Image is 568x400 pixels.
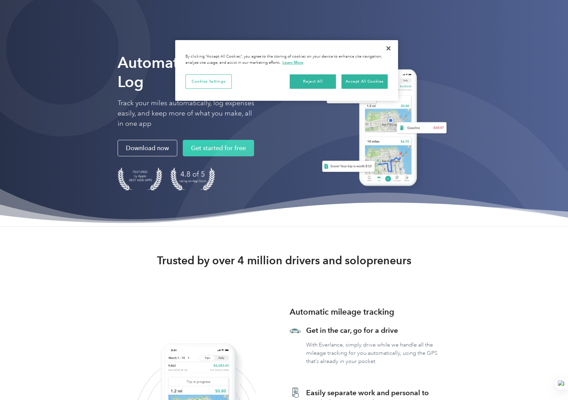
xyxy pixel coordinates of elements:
button: Cookies Settings [185,74,232,89]
a: More information about your privacy, opens in a new tab [282,60,303,65]
strong: Trusted by over 4 million drivers and solopreneurs [157,254,411,267]
a: Download now [118,140,177,156]
h3: Automatic mileage tracking [290,306,394,318]
div: Cookie banner [175,40,398,101]
button: Reject All [290,74,336,89]
button: Close [381,41,396,56]
p: Track your miles automatically, log expenses easily, and keep more of what you make, all in one app [118,98,255,129]
a: Get started for free [183,140,254,156]
div: By clicking “Accept All Cookies”, you agree to the storing of cookies on your device to enhance s... [185,54,388,66]
img: 4.9 out of 5 stars on the app store [170,167,215,190]
div: Privacy [175,40,398,101]
h3: Get in the car, go for a drive [306,326,451,335]
p: With Everlance, simply drive while we handle all the mileage tracking for you automatically, usin... [306,341,451,365]
button: Accept All Cookies [341,74,388,89]
img: Badge for Featured by Apple Best New Apps [118,167,162,190]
